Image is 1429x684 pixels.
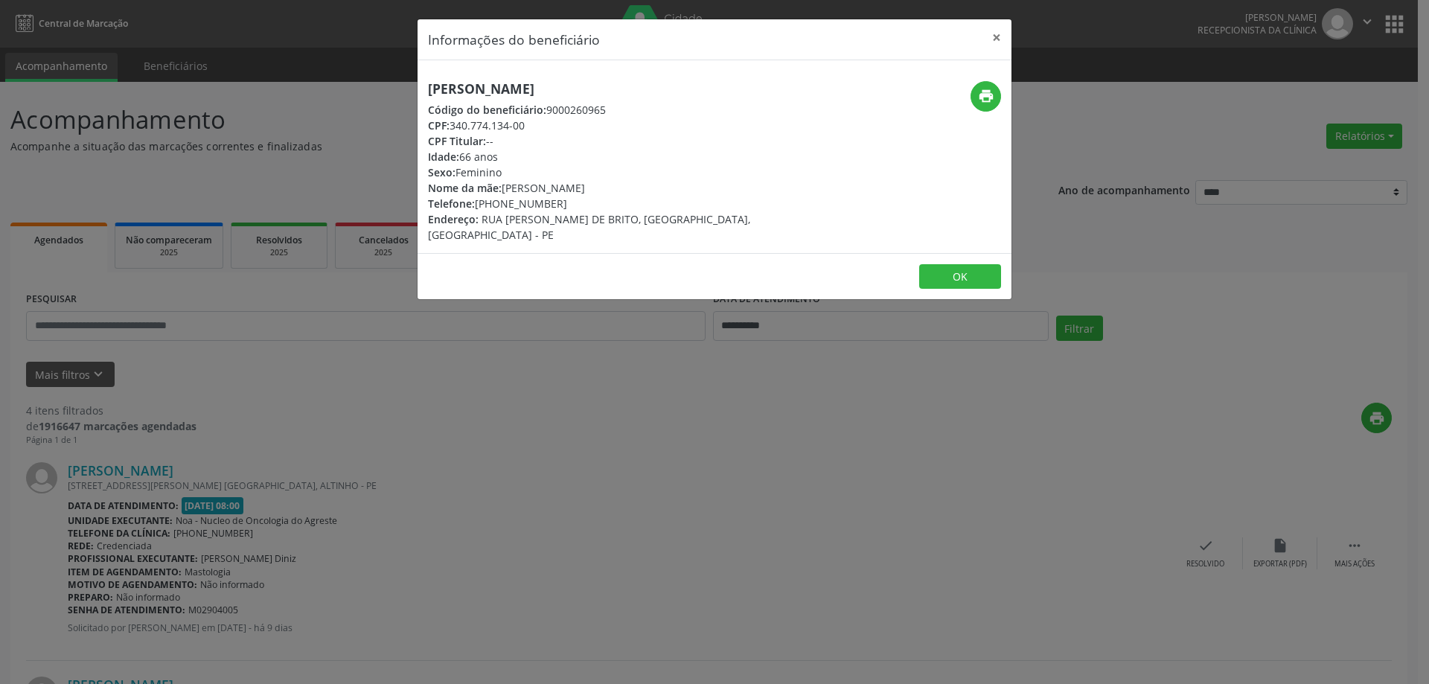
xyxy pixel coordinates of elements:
[428,164,803,180] div: Feminino
[428,103,546,117] span: Código do beneficiário:
[428,150,459,164] span: Idade:
[428,196,803,211] div: [PHONE_NUMBER]
[428,212,479,226] span: Endereço:
[428,102,803,118] div: 9000260965
[428,30,600,49] h5: Informações do beneficiário
[428,196,475,211] span: Telefone:
[982,19,1011,56] button: Close
[428,118,450,132] span: CPF:
[428,149,803,164] div: 66 anos
[919,264,1001,290] button: OK
[428,180,803,196] div: [PERSON_NAME]
[428,181,502,195] span: Nome da mãe:
[428,134,486,148] span: CPF Titular:
[428,212,750,242] span: RUA [PERSON_NAME] DE BRITO, [GEOGRAPHIC_DATA], [GEOGRAPHIC_DATA] - PE
[978,88,994,104] i: print
[428,81,803,97] h5: [PERSON_NAME]
[971,81,1001,112] button: print
[428,133,803,149] div: --
[428,165,455,179] span: Sexo:
[428,118,803,133] div: 340.774.134-00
